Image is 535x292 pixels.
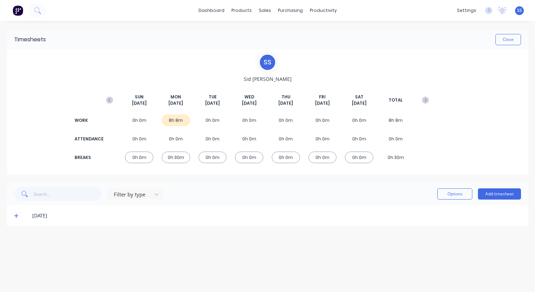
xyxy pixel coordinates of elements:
span: FRI [319,94,326,100]
div: 0h 0m [308,152,337,163]
div: purchasing [275,5,306,16]
a: dashboard [195,5,228,16]
img: Factory [13,5,23,16]
div: productivity [306,5,340,16]
div: 0h 0m [345,152,373,163]
span: [DATE] [168,100,183,106]
div: 0h 0m [272,133,300,145]
div: 0h 30m [382,152,410,163]
input: Search... [34,187,102,201]
div: 8h 8m [162,114,190,126]
div: products [228,5,255,16]
span: [DATE] [352,100,367,106]
span: [DATE] [205,100,220,106]
div: 0h 0m [235,114,263,126]
div: WORK [75,117,103,124]
div: 0h 0m [199,114,227,126]
div: Timesheets [14,35,46,44]
button: Add timesheet [478,188,521,200]
div: sales [255,5,275,16]
div: 0h 30m [162,152,190,163]
div: 0h 0m [199,152,227,163]
div: 0h 0m [235,152,263,163]
button: Close [495,34,521,45]
span: [DATE] [278,100,293,106]
div: settings [453,5,480,16]
button: Options [437,188,472,200]
div: 0h 0m [125,133,153,145]
div: [DATE] [32,212,521,220]
span: WED [244,94,254,100]
span: SUN [135,94,144,100]
span: TUE [209,94,217,100]
div: 0h 0m [125,114,153,126]
span: [DATE] [132,100,147,106]
span: [DATE] [315,100,330,106]
div: 0h 0m [382,133,410,145]
div: S S [259,54,276,71]
span: SAT [355,94,363,100]
div: 0h 0m [272,152,300,163]
span: THU [282,94,290,100]
div: 0h 0m [235,133,263,145]
div: 0h 0m [308,114,337,126]
div: 0h 0m [272,114,300,126]
div: ATTENDANCE [75,136,103,142]
div: 0h 0m [345,114,373,126]
span: TOTAL [389,97,403,103]
span: SS [517,7,522,14]
div: 0h 0m [162,133,190,145]
span: [DATE] [242,100,257,106]
div: BREAKS [75,154,103,161]
div: 0h 0m [125,152,153,163]
span: Sid [PERSON_NAME] [244,75,292,83]
div: 8h 8m [382,114,410,126]
div: 0h 0m [345,133,373,145]
div: 0h 0m [199,133,227,145]
div: 0h 0m [308,133,337,145]
span: MON [171,94,181,100]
